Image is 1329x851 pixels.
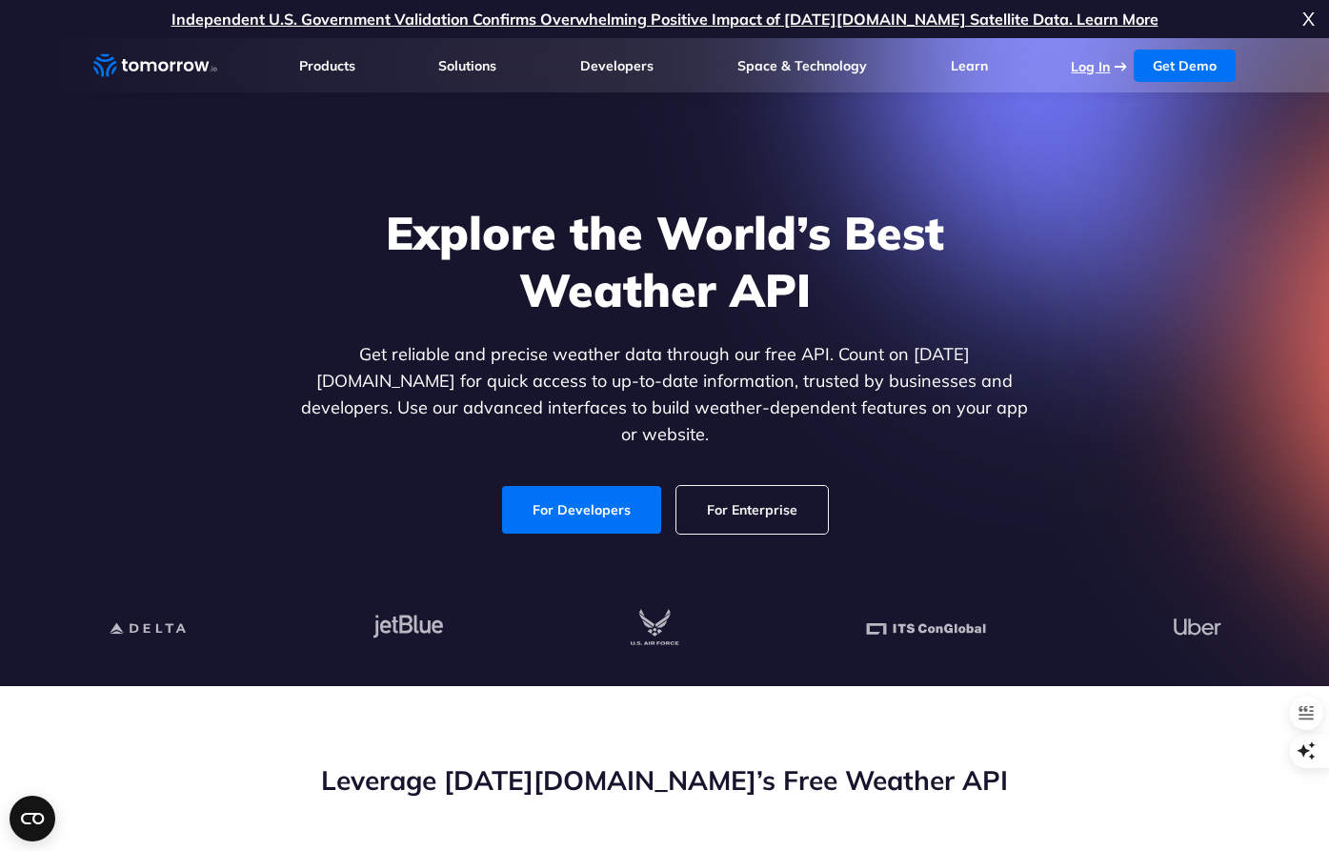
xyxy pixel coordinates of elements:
[951,57,988,74] a: Learn
[297,341,1033,448] p: Get reliable and precise weather data through our free API. Count on [DATE][DOMAIN_NAME] for quic...
[299,57,355,74] a: Products
[1071,58,1110,75] a: Log In
[580,57,654,74] a: Developers
[10,796,55,841] button: Open CMP widget
[93,51,217,80] a: Home link
[438,57,496,74] a: Solutions
[737,57,867,74] a: Space & Technology
[676,486,828,534] a: For Enterprise
[502,486,661,534] a: For Developers
[1134,50,1236,82] a: Get Demo
[93,762,1237,799] h2: Leverage [DATE][DOMAIN_NAME]’s Free Weather API
[171,10,1158,29] a: Independent U.S. Government Validation Confirms Overwhelming Positive Impact of [DATE][DOMAIN_NAM...
[297,204,1033,318] h1: Explore the World’s Best Weather API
